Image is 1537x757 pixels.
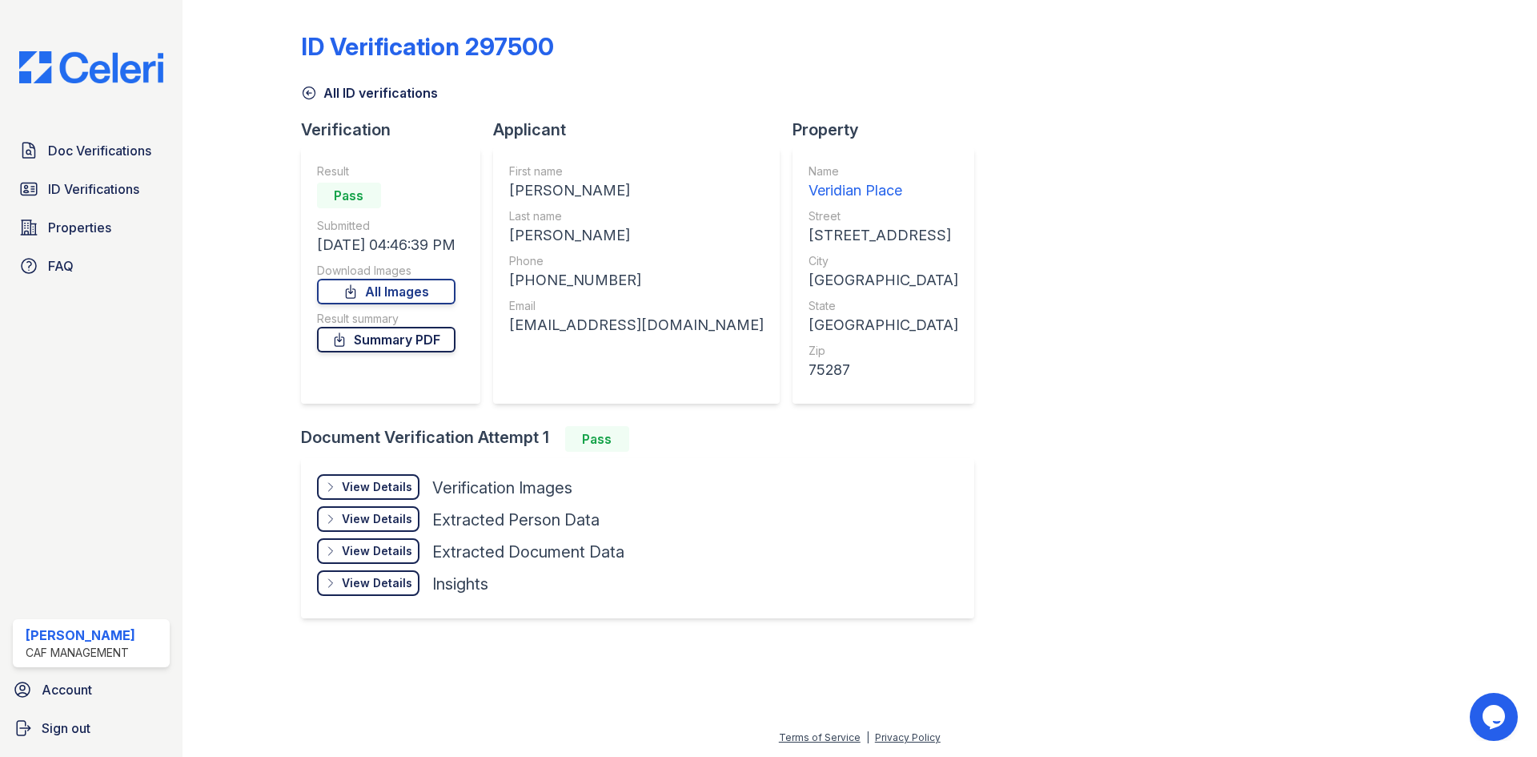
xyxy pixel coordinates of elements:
[793,119,987,141] div: Property
[48,179,139,199] span: ID Verifications
[779,731,861,743] a: Terms of Service
[432,573,488,595] div: Insights
[1470,693,1521,741] iframe: chat widget
[317,311,455,327] div: Result summary
[809,224,958,247] div: [STREET_ADDRESS]
[809,208,958,224] div: Street
[42,719,90,738] span: Sign out
[342,543,412,559] div: View Details
[26,645,135,661] div: CAF Management
[809,314,958,336] div: [GEOGRAPHIC_DATA]
[317,163,455,179] div: Result
[342,479,412,495] div: View Details
[809,298,958,314] div: State
[809,253,958,269] div: City
[6,712,176,744] a: Sign out
[48,218,111,237] span: Properties
[26,626,135,645] div: [PERSON_NAME]
[493,119,793,141] div: Applicant
[432,477,572,499] div: Verification Images
[509,163,764,179] div: First name
[13,173,170,205] a: ID Verifications
[509,208,764,224] div: Last name
[301,426,987,452] div: Document Verification Attempt 1
[6,674,176,706] a: Account
[317,183,381,208] div: Pass
[317,263,455,279] div: Download Images
[809,163,958,179] div: Name
[301,119,493,141] div: Verification
[317,234,455,256] div: [DATE] 04:46:39 PM
[866,731,869,743] div: |
[432,509,600,531] div: Extracted Person Data
[317,218,455,234] div: Submitted
[342,575,412,591] div: View Details
[317,327,455,352] a: Summary PDF
[509,179,764,202] div: [PERSON_NAME]
[509,314,764,336] div: [EMAIL_ADDRESS][DOMAIN_NAME]
[317,279,455,304] a: All Images
[509,253,764,269] div: Phone
[42,680,92,699] span: Account
[342,511,412,527] div: View Details
[809,179,958,202] div: Veridian Place
[809,163,958,202] a: Name Veridian Place
[6,51,176,83] img: CE_Logo_Blue-a8612792a0a2168367f1c8372b55b34899dd931a85d93a1a3d3e32e68fde9ad4.png
[809,359,958,381] div: 75287
[301,83,438,103] a: All ID verifications
[432,541,624,563] div: Extracted Document Data
[13,250,170,282] a: FAQ
[875,731,941,743] a: Privacy Policy
[48,141,151,160] span: Doc Verifications
[48,256,74,276] span: FAQ
[509,224,764,247] div: [PERSON_NAME]
[565,426,629,452] div: Pass
[509,269,764,292] div: [PHONE_NUMBER]
[301,32,554,61] div: ID Verification 297500
[509,298,764,314] div: Email
[13,211,170,244] a: Properties
[809,269,958,292] div: [GEOGRAPHIC_DATA]
[13,135,170,167] a: Doc Verifications
[809,343,958,359] div: Zip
